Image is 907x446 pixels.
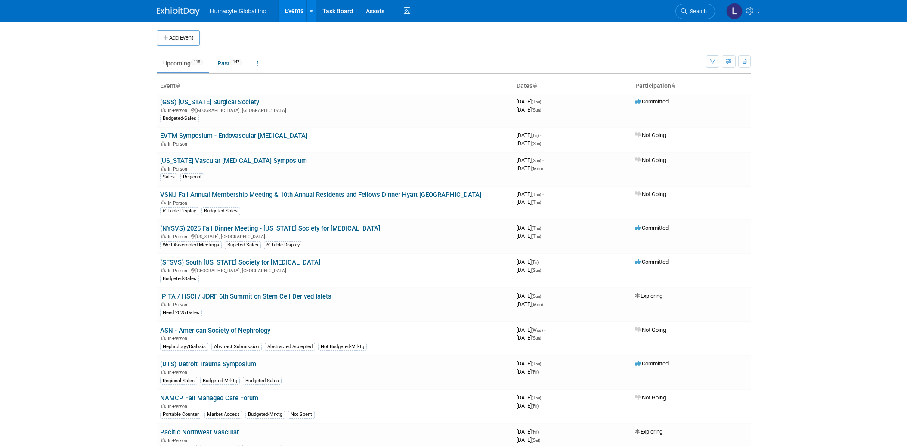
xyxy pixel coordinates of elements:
span: [DATE] [517,437,540,443]
span: (Fri) [532,370,539,374]
a: Sort by Event Name [176,82,180,89]
span: Committed [635,360,669,367]
a: VSNJ Fall Annual Membership Meeting & 10th Annual Residents and Fellows Dinner Hyatt [GEOGRAPHIC_... [160,191,481,199]
span: [DATE] [517,267,541,273]
a: ASN - American Society of Nephrology [160,327,270,334]
a: (GSS) [US_STATE] Surgical Society [160,98,259,106]
span: (Mon) [532,166,543,171]
span: - [540,259,541,265]
span: Exploring [635,293,662,299]
span: In-Person [168,108,190,113]
span: [DATE] [517,402,539,409]
span: 118 [191,59,203,65]
span: Search [687,8,707,15]
span: (Thu) [532,226,541,231]
span: [DATE] [517,293,544,299]
img: In-Person Event [161,141,166,146]
span: 147 [230,59,242,65]
span: (Fri) [532,260,539,265]
button: Add Event [157,30,200,46]
span: [DATE] [517,225,544,231]
img: In-Person Event [161,370,166,374]
span: - [544,327,545,333]
span: (Sun) [532,336,541,340]
a: (DTS) Detroit Trauma Symposium [160,360,256,368]
span: Committed [635,225,669,231]
span: Not Going [635,157,666,163]
img: ExhibitDay [157,7,200,16]
span: [DATE] [517,368,539,375]
span: [DATE] [517,233,541,239]
div: Need 2025 Dates [160,309,202,317]
img: In-Person Event [161,302,166,306]
span: - [542,157,544,163]
span: (Fri) [532,133,539,138]
div: Bugeted-Sales [225,241,261,249]
a: (SFSVS) South [US_STATE] Society for [MEDICAL_DATA] [160,259,320,266]
img: Linda Hamilton [726,3,743,19]
span: [DATE] [517,327,545,333]
div: Nephrology/Dialysis [160,343,208,351]
div: Budgeted-Sales [243,377,282,385]
span: (Sun) [532,294,541,299]
span: [DATE] [517,259,541,265]
span: (Thu) [532,234,541,239]
div: [US_STATE], [GEOGRAPHIC_DATA] [160,233,510,240]
span: (Fri) [532,404,539,409]
a: Sort by Participation Type [671,82,675,89]
div: Not Spent [288,411,315,418]
img: In-Person Event [161,438,166,442]
span: (Thu) [532,362,541,366]
div: Budgeted-Mrktg [200,377,240,385]
a: Sort by Start Date [532,82,537,89]
span: [DATE] [517,157,544,163]
img: In-Person Event [161,200,166,205]
span: [DATE] [517,301,543,307]
div: Budgeted-Mrktg [245,411,285,418]
span: [DATE] [517,334,541,341]
div: [GEOGRAPHIC_DATA], [GEOGRAPHIC_DATA] [160,106,510,113]
div: Portable Counter [160,411,201,418]
img: In-Person Event [161,234,166,238]
a: Search [675,4,715,19]
span: Not Going [635,394,666,401]
span: [DATE] [517,140,541,147]
span: In-Person [168,302,190,308]
a: EVTM Symposium - Endovascular [MEDICAL_DATA] [160,132,307,140]
span: (Mon) [532,302,543,307]
span: (Thu) [532,192,541,197]
span: (Sun) [532,158,541,163]
span: (Fri) [532,430,539,434]
span: - [542,360,544,367]
span: [DATE] [517,394,544,401]
th: Dates [513,79,632,94]
span: - [540,132,541,138]
span: - [542,293,544,299]
img: In-Person Event [161,268,166,272]
span: Exploring [635,428,662,435]
span: In-Person [168,200,190,206]
a: Pacific Northwest Vascular [160,428,239,436]
div: Budgeted-Sales [160,115,199,122]
span: - [542,98,544,105]
div: Budgeted-Sales [160,275,199,283]
img: In-Person Event [161,336,166,340]
span: - [542,191,544,197]
a: Past147 [211,55,248,72]
span: Committed [635,259,669,265]
span: (Sat) [532,438,540,443]
span: - [540,428,541,435]
span: (Sun) [532,268,541,273]
span: (Sun) [532,141,541,146]
span: Humacyte Global Inc [210,8,266,15]
div: Abstract Submission [211,343,262,351]
span: [DATE] [517,360,544,367]
span: (Wed) [532,328,543,333]
span: (Sun) [532,108,541,112]
div: Regional Sales [160,377,197,385]
a: NAMCP Fall Managed Care Forum [160,394,258,402]
span: [DATE] [517,428,541,435]
th: Participation [632,79,751,94]
img: In-Person Event [161,404,166,408]
span: In-Person [168,336,190,341]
